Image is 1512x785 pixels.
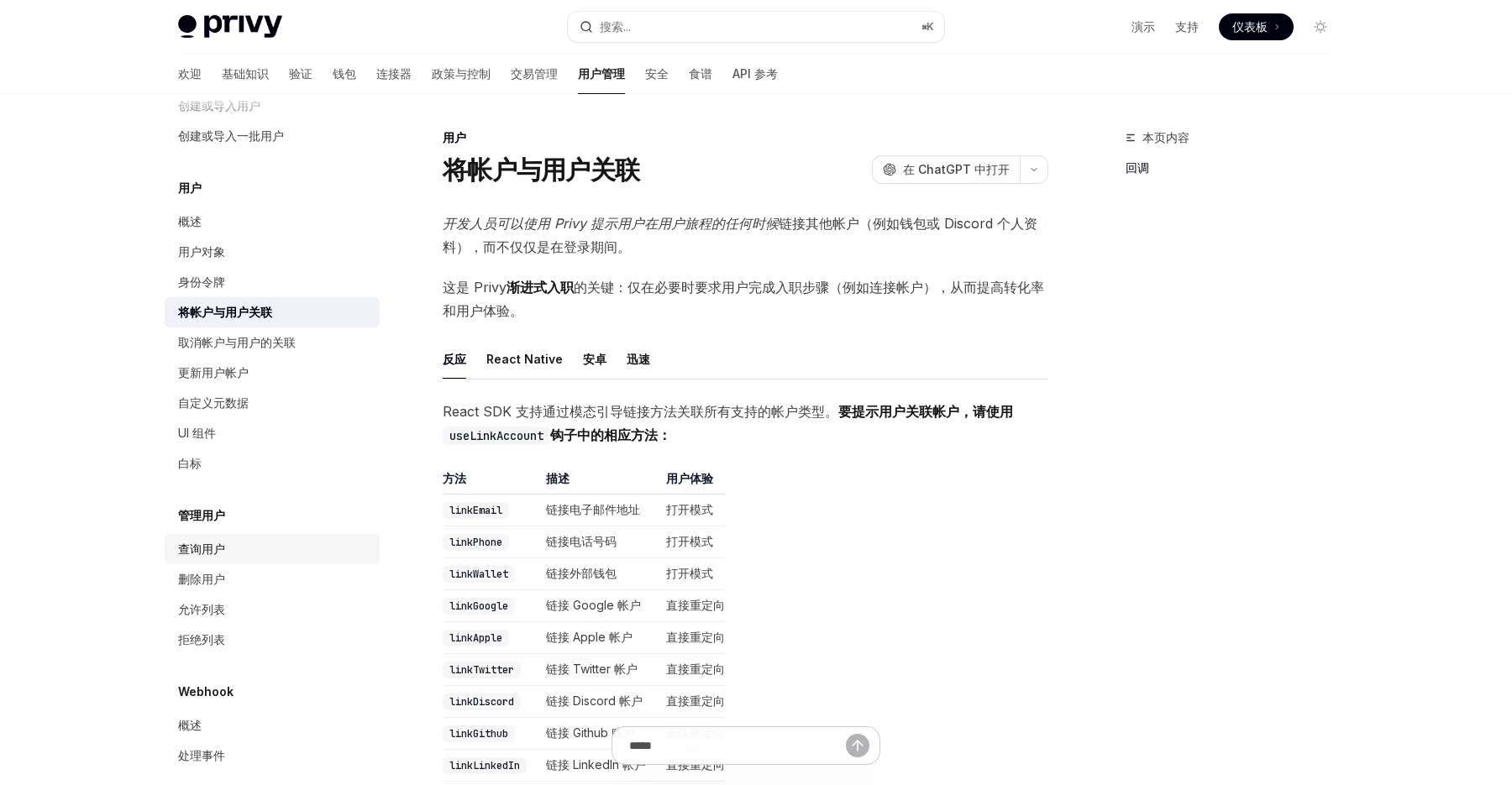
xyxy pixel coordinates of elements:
[600,19,631,34] font: 搜索...
[546,502,640,516] font: 链接电子邮件地址
[443,215,779,232] font: 开发人员可以使用 Privy 提示用户在用户旅程的任何时候
[627,352,650,366] font: 迅速
[165,448,380,479] a: 白标
[583,352,606,366] font: 安卓
[1307,13,1334,40] button: 切换暗模式
[546,598,641,612] font: 链接 Google 帐户
[627,339,650,379] button: 迅速
[443,130,466,144] font: 用户
[470,238,631,255] font: ，而不仅仅是在登录期间。
[178,335,296,349] font: 取消帐户与用户的关联
[165,625,380,655] a: 拒绝列表
[578,66,625,81] font: 用户管理
[289,54,312,94] a: 验证
[178,66,202,81] font: 欢迎
[689,66,712,81] font: 食谱
[289,66,312,81] font: 验证
[178,305,272,319] font: 将帐户与用户关联
[165,418,380,448] a: UI 组件
[732,54,778,94] a: API 参考
[443,427,550,445] code: useLinkAccount
[546,630,633,644] font: 链接 Apple 帐户
[443,403,838,420] font: React SDK 支持通过模态引导链接方法关联所有支持的帐户类型。
[178,395,249,410] font: 自定义元数据
[1126,160,1149,175] font: 回调
[507,279,574,296] font: 渐进式入职
[666,630,725,644] font: 直接重定向
[178,632,225,646] font: 拒绝列表
[222,66,269,81] font: 基础知识
[689,54,712,94] a: 食谱
[165,237,380,267] a: 用户对象
[178,508,225,522] font: 管理用户
[443,566,515,583] code: linkWallet
[376,54,412,94] a: 连接器
[376,66,412,81] font: 连接器
[165,358,380,388] a: 更新用户帐户
[178,542,225,556] font: 查询用户
[178,128,284,143] font: 创建或导入一批用户
[666,662,725,676] font: 直接重定向
[165,207,380,237] a: 概述
[165,297,380,327] a: 将帐户与用户关联
[872,155,1020,184] button: 在 ChatGPT 中打开
[666,502,713,516] font: 打开模式
[443,279,1044,319] font: 的关键：仅在必要时要求用户完成入职步骤（例如连接帐户），从而提高转化率和用户体验。
[568,12,944,42] button: 打开搜索
[178,718,202,732] font: 概述
[165,534,380,564] a: 查询用户
[178,15,282,39] img: 灯光标志
[178,684,234,699] font: Webhook
[432,66,491,81] font: 政策与控制
[432,54,491,94] a: 政策与控制
[1232,19,1268,34] font: 仪表板
[511,66,558,81] font: 交易管理
[178,181,202,195] font: 用户
[178,275,225,289] font: 身份令牌
[178,572,225,586] font: 删除用户
[443,693,521,710] code: linkDiscord
[846,734,869,757] button: 发送消息
[666,598,725,612] font: 直接重定向
[333,54,356,94] a: 钱包
[165,564,380,594] a: 删除用户
[583,339,606,379] button: 安卓
[1175,19,1199,34] font: 支持
[1126,154,1347,181] a: 回调
[222,54,269,94] a: 基础知识
[443,279,507,296] font: 这是 Privy
[666,566,713,580] font: 打开模式
[443,598,515,615] code: linkGoogle
[178,214,202,228] font: 概述
[546,566,617,580] font: 链接外部钱包
[443,630,509,646] code: linkApple
[178,54,202,94] a: 欢迎
[666,534,713,548] font: 打开模式
[165,594,380,625] a: 允许列表
[666,471,713,485] font: 用户体验
[165,710,380,741] a: 概述
[165,741,380,771] a: 处理事件
[1219,13,1294,40] a: 仪表板
[546,534,617,548] font: 链接电话号码
[178,748,225,762] font: 处理事件
[1131,19,1155,34] font: 演示
[838,403,1013,420] font: 要提示用户关联帐户，请使用
[1131,18,1155,35] a: 演示
[443,534,509,551] code: linkPhone
[178,426,216,440] font: UI 组件
[629,727,846,764] input: 提问...
[486,352,563,366] font: React Native
[178,602,225,616] font: 允许列表
[443,502,509,519] code: linkEmail
[443,662,521,678] code: linkTwitter
[546,693,643,708] font: 链接 Discord 帐户
[1142,130,1189,144] font: 本页内容
[165,327,380,358] a: 取消帐户与用户的关联
[486,339,563,379] button: React Native
[443,339,466,379] button: 反应
[165,267,380,297] a: 身份令牌
[165,388,380,418] a: 自定义元数据
[178,456,202,470] font: 白标
[546,662,638,676] font: 链接 Twitter 帐户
